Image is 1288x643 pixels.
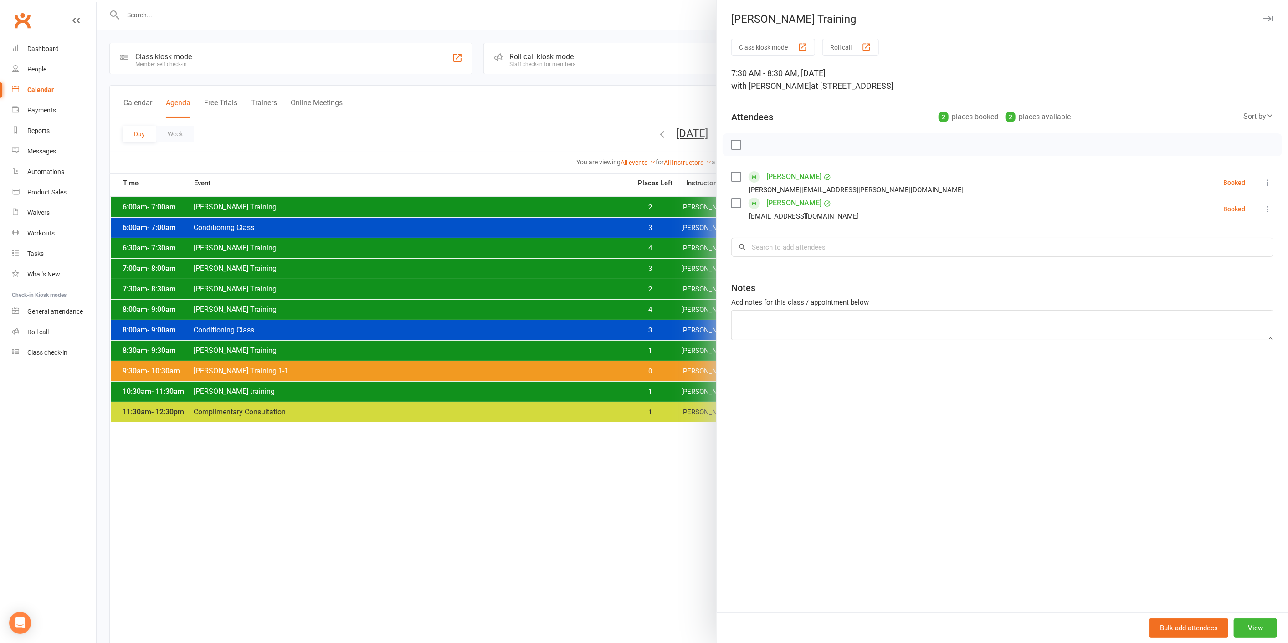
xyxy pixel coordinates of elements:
div: Tasks [27,250,44,257]
a: What's New [12,264,96,285]
div: Waivers [27,209,50,216]
div: Add notes for this class / appointment below [731,297,1273,308]
div: Product Sales [27,189,67,196]
a: Reports [12,121,96,141]
a: Class kiosk mode [12,342,96,363]
a: Payments [12,100,96,121]
span: at [STREET_ADDRESS] [811,81,893,91]
button: Bulk add attendees [1149,618,1228,638]
div: 2 [1006,112,1016,122]
a: Roll call [12,322,96,342]
div: Roll call [27,328,49,336]
div: What's New [27,270,60,278]
div: Booked [1223,179,1245,186]
div: General attendance [27,308,83,315]
div: 7:30 AM - 8:30 AM, [DATE] [731,67,1273,92]
button: Class kiosk mode [731,39,815,56]
a: Waivers [12,203,96,223]
a: General attendance kiosk mode [12,301,96,322]
div: [PERSON_NAME][EMAIL_ADDRESS][PERSON_NAME][DOMAIN_NAME] [749,184,964,196]
a: Calendar [12,80,96,100]
a: Messages [12,141,96,162]
div: [PERSON_NAME] Training [717,13,1288,26]
div: places booked [939,111,998,123]
a: Dashboard [12,39,96,59]
a: Automations [12,162,96,182]
span: with [PERSON_NAME] [731,81,811,91]
a: Workouts [12,223,96,244]
a: Product Sales [12,182,96,203]
button: Roll call [822,39,879,56]
div: Notes [731,281,755,294]
div: Payments [27,107,56,114]
input: Search to add attendees [731,238,1273,257]
div: Calendar [27,86,54,93]
a: Clubworx [11,9,34,32]
div: Open Intercom Messenger [9,612,31,634]
div: places available [1006,111,1071,123]
a: [PERSON_NAME] [766,196,821,210]
div: [EMAIL_ADDRESS][DOMAIN_NAME] [749,210,859,222]
div: Dashboard [27,45,59,52]
a: [PERSON_NAME] [766,169,821,184]
div: Booked [1223,206,1245,212]
div: 2 [939,112,949,122]
div: People [27,66,46,73]
div: Messages [27,148,56,155]
div: Attendees [731,111,773,123]
div: Automations [27,168,64,175]
div: Sort by [1243,111,1273,122]
div: Class check-in [27,349,67,356]
button: View [1234,618,1277,638]
a: People [12,59,96,80]
a: Tasks [12,244,96,264]
div: Workouts [27,230,55,237]
div: Reports [27,127,50,134]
